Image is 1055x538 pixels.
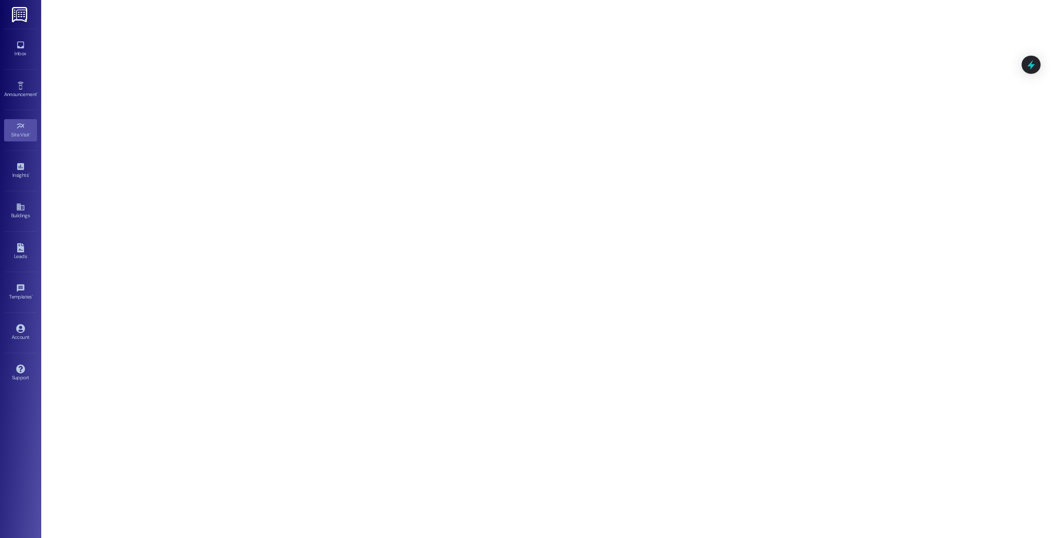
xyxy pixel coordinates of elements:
[32,293,33,298] span: •
[4,322,37,344] a: Account
[28,171,30,177] span: •
[4,38,37,60] a: Inbox
[37,90,38,96] span: •
[4,160,37,182] a: Insights •
[4,362,37,384] a: Support
[4,200,37,222] a: Buildings
[30,131,31,136] span: •
[4,241,37,263] a: Leads
[12,7,29,22] img: ResiDesk Logo
[4,119,37,141] a: Site Visit •
[4,281,37,303] a: Templates •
